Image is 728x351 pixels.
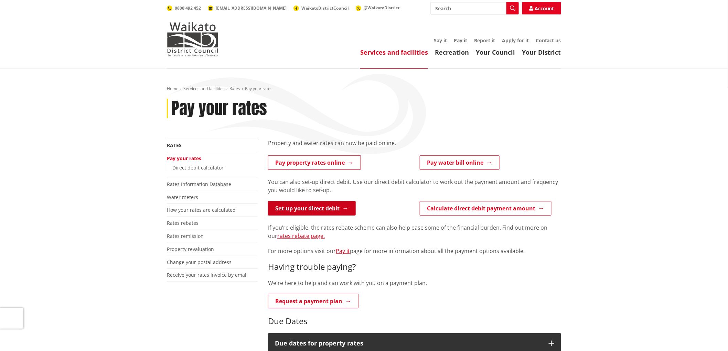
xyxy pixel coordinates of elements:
a: WaikatoDistrictCouncil [293,5,349,11]
input: Search input [431,2,519,14]
a: Pay water bill online [420,155,500,170]
a: Your District [522,48,561,56]
nav: breadcrumb [167,86,561,92]
h1: Pay your rates [171,99,267,119]
a: Services and facilities [183,86,225,91]
span: @WaikatoDistrict [364,5,399,11]
a: Pay it [454,37,467,44]
a: Receive your rates invoice by email [167,272,248,278]
iframe: Messenger Launcher [696,322,721,347]
a: Say it [434,37,447,44]
a: Calculate direct debit payment amount [420,201,552,216]
a: Request a payment plan [268,294,358,308]
a: How your rates are calculated [167,207,236,213]
a: Pay property rates online [268,155,361,170]
a: Rates remission [167,233,204,239]
span: WaikatoDistrictCouncil [301,5,349,11]
a: Rates rebates [167,220,199,226]
a: Apply for it [502,37,529,44]
a: Rates Information Database [167,181,231,187]
a: Your Council [476,48,515,56]
p: For more options visit our page for more information about all the payment options available. [268,247,561,255]
a: Pay your rates [167,155,201,162]
a: Water meters [167,194,198,200]
a: Pay it [336,247,350,255]
h3: Due Dates [268,316,561,326]
a: rates rebate page. [277,232,325,240]
h3: Having trouble paying? [268,262,561,272]
p: You can also set-up direct debit. Use our direct debit calculator to work out the payment amount ... [268,178,561,194]
a: Rates [229,86,240,91]
span: Pay your rates [245,86,272,91]
a: Rates [167,142,182,149]
a: Change your postal address [167,259,232,265]
h3: Due dates for property rates [275,340,542,347]
a: Set-up your direct debit [268,201,356,216]
a: Services and facilities [360,48,428,56]
p: We're here to help and can work with you on a payment plan. [268,279,561,287]
a: Direct debit calculator [172,164,224,171]
a: 0800 492 452 [167,5,201,11]
span: [EMAIL_ADDRESS][DOMAIN_NAME] [216,5,287,11]
p: If you’re eligible, the rates rebate scheme can also help ease some of the financial burden. Find... [268,223,561,240]
span: 0800 492 452 [175,5,201,11]
a: @WaikatoDistrict [356,5,399,11]
a: [EMAIL_ADDRESS][DOMAIN_NAME] [208,5,287,11]
div: Property and water rates can now be paid online. [268,139,561,155]
a: Recreation [435,48,469,56]
a: Property revaluation [167,246,214,252]
img: Waikato District Council - Te Kaunihera aa Takiwaa o Waikato [167,22,218,56]
a: Report it [474,37,495,44]
a: Home [167,86,179,91]
a: Contact us [536,37,561,44]
a: Account [522,2,561,14]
